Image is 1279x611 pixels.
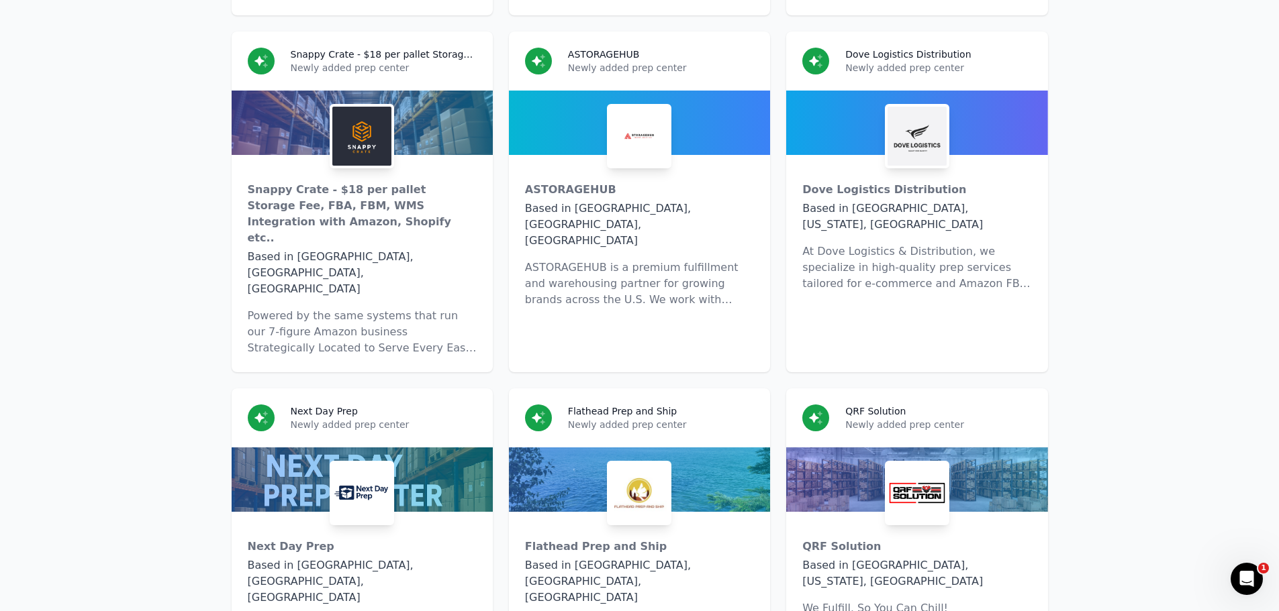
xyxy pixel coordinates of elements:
p: ASTORAGEHUB is a premium fulfillment and warehousing partner for growing brands across the U.S. W... [525,260,754,308]
h3: Dove Logistics Distribution [845,48,971,61]
p: Newly added prep center [291,418,477,431]
p: At Dove Logistics & Distribution, we specialize in high-quality prep services tailored for e-comm... [802,243,1031,292]
div: QRF Solution [802,539,1031,555]
div: Dove Logistics Distribution [802,182,1031,198]
h3: Next Day Prep [291,404,358,418]
div: Based in [GEOGRAPHIC_DATA], [GEOGRAPHIC_DATA], [GEOGRAPHIC_DATA] [525,557,754,606]
p: Newly added prep center [291,61,477,74]
span: 1 [1258,563,1269,573]
h3: ASTORAGEHUB [568,48,640,61]
div: Based in [GEOGRAPHIC_DATA], [GEOGRAPHIC_DATA], [GEOGRAPHIC_DATA] [525,201,754,249]
div: Next Day Prep [248,539,477,555]
p: Newly added prep center [568,418,754,431]
iframe: Intercom live chat [1231,563,1263,595]
div: Based in [GEOGRAPHIC_DATA], [GEOGRAPHIC_DATA], [GEOGRAPHIC_DATA] [248,557,477,606]
p: Newly added prep center [845,418,1031,431]
div: Snappy Crate - $18 per pallet Storage Fee, FBA, FBM, WMS Integration with Amazon, Shopify etc.. [248,182,477,246]
img: Snappy Crate - $18 per pallet Storage Fee, FBA, FBM, WMS Integration with Amazon, Shopify etc.. [332,107,391,166]
div: Flathead Prep and Ship [525,539,754,555]
img: Dove Logistics Distribution [888,107,947,166]
h3: QRF Solution [845,404,906,418]
h3: Snappy Crate - $18 per pallet Storage Fee, FBA, FBM, WMS Integration with Amazon, Shopify etc.. [291,48,477,61]
div: Based in [GEOGRAPHIC_DATA], [US_STATE], [GEOGRAPHIC_DATA] [802,557,1031,590]
img: Flathead Prep and Ship [610,463,669,522]
div: ASTORAGEHUB [525,182,754,198]
img: ASTORAGEHUB [610,107,669,166]
p: Newly added prep center [568,61,754,74]
img: QRF Solution [888,463,947,522]
p: Newly added prep center [845,61,1031,74]
a: Dove Logistics DistributionNewly added prep centerDove Logistics DistributionDove Logistics Distr... [786,32,1047,372]
div: Based in [GEOGRAPHIC_DATA], [US_STATE], [GEOGRAPHIC_DATA] [802,201,1031,233]
a: Snappy Crate - $18 per pallet Storage Fee, FBA, FBM, WMS Integration with Amazon, Shopify etc..Ne... [232,32,493,372]
img: Next Day Prep [332,463,391,522]
a: ASTORAGEHUBNewly added prep centerASTORAGEHUBASTORAGEHUBBased in [GEOGRAPHIC_DATA], [GEOGRAPHIC_D... [509,32,770,372]
h3: Flathead Prep and Ship [568,404,677,418]
p: Powered by the same systems that run our 7-figure Amazon business Strategically Located to Serve ... [248,308,477,356]
div: Based in [GEOGRAPHIC_DATA], [GEOGRAPHIC_DATA], [GEOGRAPHIC_DATA] [248,249,477,297]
